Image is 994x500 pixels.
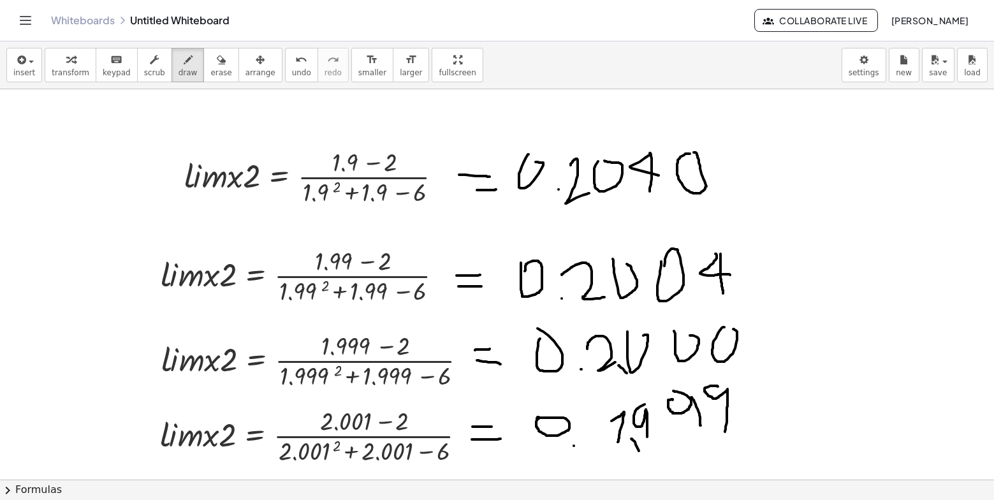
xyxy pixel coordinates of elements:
button: Toggle navigation [15,10,36,31]
button: redoredo [318,48,349,82]
span: erase [210,68,231,77]
span: keypad [103,68,131,77]
button: fullscreen [432,48,483,82]
span: transform [52,68,89,77]
span: draw [179,68,198,77]
i: format_size [405,52,417,68]
button: format_sizelarger [393,48,429,82]
button: new [889,48,919,82]
i: keyboard [110,52,122,68]
button: erase [203,48,238,82]
span: Collaborate Live [765,15,867,26]
i: undo [295,52,307,68]
button: format_sizesmaller [351,48,393,82]
span: arrange [245,68,275,77]
button: insert [6,48,42,82]
button: Collaborate Live [754,9,878,32]
button: settings [842,48,886,82]
span: scrub [144,68,165,77]
button: load [957,48,988,82]
i: format_size [366,52,378,68]
span: load [964,68,981,77]
span: redo [325,68,342,77]
button: [PERSON_NAME] [881,9,979,32]
button: scrub [137,48,172,82]
span: larger [400,68,422,77]
button: keyboardkeypad [96,48,138,82]
span: settings [849,68,879,77]
i: redo [327,52,339,68]
button: undoundo [285,48,318,82]
button: draw [172,48,205,82]
span: new [896,68,912,77]
span: save [929,68,947,77]
button: transform [45,48,96,82]
span: [PERSON_NAME] [891,15,968,26]
span: smaller [358,68,386,77]
button: save [922,48,954,82]
span: undo [292,68,311,77]
span: fullscreen [439,68,476,77]
button: arrange [238,48,282,82]
a: Whiteboards [51,14,115,27]
span: insert [13,68,35,77]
